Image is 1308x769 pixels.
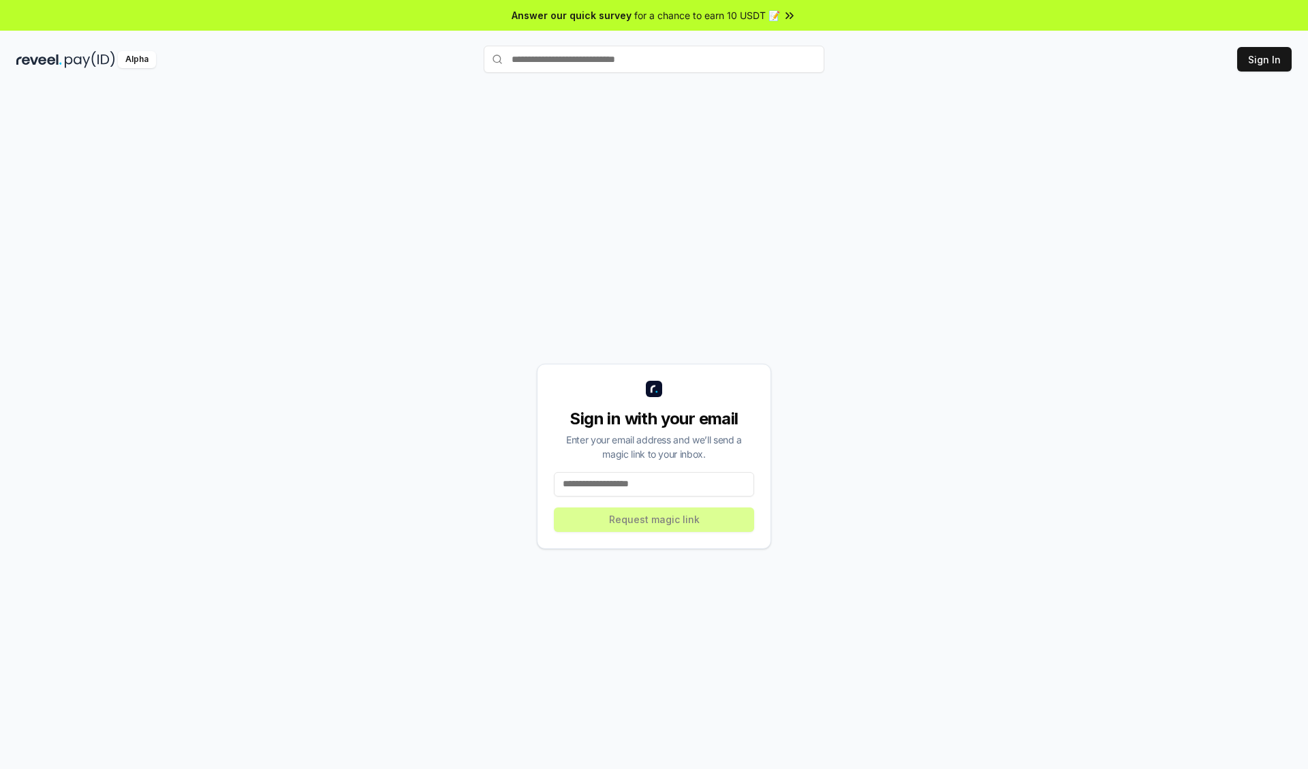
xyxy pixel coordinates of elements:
button: Sign In [1237,47,1292,72]
div: Sign in with your email [554,408,754,430]
div: Alpha [118,51,156,68]
div: Enter your email address and we’ll send a magic link to your inbox. [554,433,754,461]
span: for a chance to earn 10 USDT 📝 [634,8,780,22]
span: Answer our quick survey [512,8,632,22]
img: reveel_dark [16,51,62,68]
img: logo_small [646,381,662,397]
img: pay_id [65,51,115,68]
